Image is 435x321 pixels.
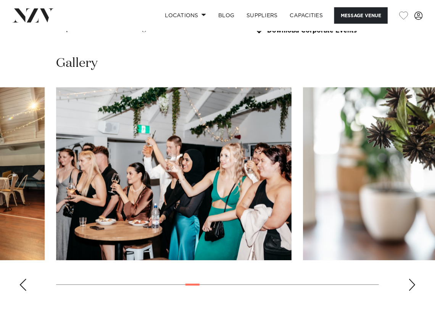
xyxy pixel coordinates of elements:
button: Message Venue [334,7,388,24]
a: BLOG [212,7,240,24]
a: SUPPLIERS [240,7,284,24]
img: nzv-logo.png [12,8,54,22]
swiper-slide: 13 / 30 [56,87,292,260]
a: Locations [159,7,212,24]
h2: Gallery [56,55,98,72]
a: Capacities [284,7,329,24]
